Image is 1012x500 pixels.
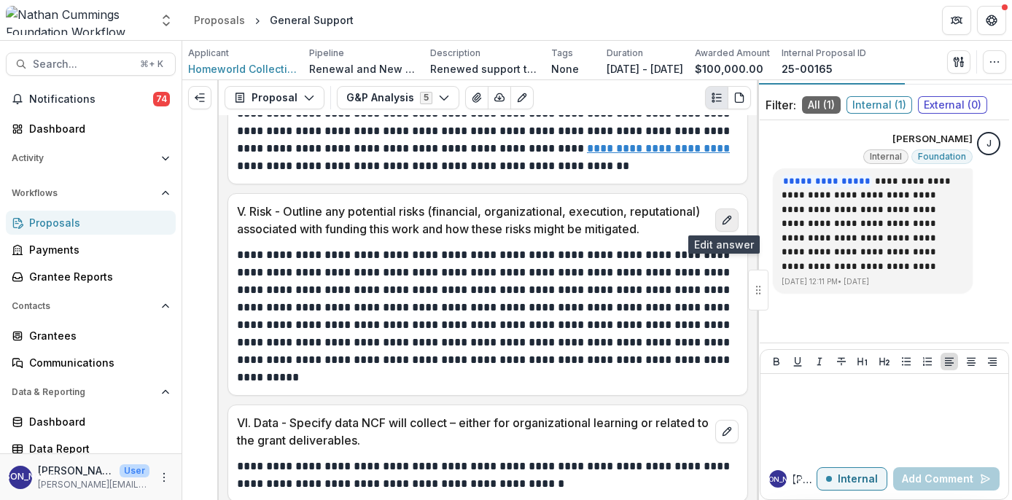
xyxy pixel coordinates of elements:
[137,56,166,72] div: ⌘ + K
[6,87,176,111] button: Notifications74
[941,353,958,370] button: Align Left
[607,61,683,77] p: [DATE] - [DATE]
[695,61,763,77] p: $100,000.00
[962,353,980,370] button: Align Center
[817,467,887,491] button: Internal
[898,353,915,370] button: Bullet List
[12,188,155,198] span: Workflows
[29,242,164,257] div: Payments
[892,132,973,147] p: [PERSON_NAME]
[337,86,459,109] button: G&P Analysis5
[986,139,992,149] div: Janet
[510,86,534,109] button: Edit as form
[29,269,164,284] div: Grantee Reports
[918,152,966,162] span: Foundation
[6,117,176,141] a: Dashboard
[12,387,155,397] span: Data & Reporting
[833,353,850,370] button: Strike
[29,441,164,456] div: Data Report
[156,6,176,35] button: Open entity switcher
[33,58,131,71] span: Search...
[984,353,1001,370] button: Align Right
[29,414,164,429] div: Dashboard
[153,92,170,106] span: 74
[977,6,1006,35] button: Get Help
[876,353,893,370] button: Heading 2
[695,47,770,60] p: Awarded Amount
[237,414,709,449] p: VI. Data - Specify data NCF will collect – either for organizational learning or related to the g...
[6,265,176,289] a: Grantee Reports
[854,353,871,370] button: Heading 1
[6,351,176,375] a: Communications
[6,211,176,235] a: Proposals
[715,420,739,443] button: edit
[6,437,176,461] a: Data Report
[793,472,817,487] p: [PERSON_NAME]
[430,61,540,77] p: Renewed support to Homeworld for its work to conduct and disseminate research on biotech solution...
[6,6,150,35] img: Nathan Cummings Foundation Workflow Sandbox logo
[120,464,149,477] p: User
[6,324,176,348] a: Grantees
[188,86,211,109] button: Expand left
[782,61,833,77] p: 25-00165
[919,353,936,370] button: Ordered List
[465,86,489,109] button: View Attached Files
[811,353,828,370] button: Italicize
[237,203,709,238] p: V. Risk - Outline any potential risks (financial, organizational, execution, reputational) associ...
[782,276,964,287] p: [DATE] 12:11 PM • [DATE]
[29,355,164,370] div: Communications
[789,353,806,370] button: Underline
[430,47,480,60] p: Description
[225,86,324,109] button: Proposal
[6,380,176,404] button: Open Data & Reporting
[870,152,902,162] span: Internal
[838,473,878,485] p: Internal
[29,215,164,230] div: Proposals
[29,328,164,343] div: Grantees
[607,47,643,60] p: Duration
[715,208,739,232] button: edit
[12,301,155,311] span: Contacts
[29,93,153,106] span: Notifications
[728,86,751,109] button: PDF view
[155,469,173,486] button: More
[918,96,987,114] span: External ( 0 )
[705,86,728,109] button: Plaintext view
[6,410,176,434] a: Dashboard
[188,47,229,60] p: Applicant
[551,47,573,60] p: Tags
[270,12,354,28] div: General Support
[188,9,251,31] a: Proposals
[6,52,176,76] button: Search...
[749,475,807,483] div: Jamie San Andres
[6,147,176,170] button: Open Activity
[893,467,1000,491] button: Add Comment
[6,181,176,205] button: Open Workflows
[188,9,359,31] nav: breadcrumb
[29,121,164,136] div: Dashboard
[194,12,245,28] div: Proposals
[782,47,866,60] p: Internal Proposal ID
[188,61,297,77] a: Homeworld Collective Inc
[38,463,114,478] p: [PERSON_NAME] San [PERSON_NAME]
[768,353,785,370] button: Bold
[6,294,176,318] button: Open Contacts
[846,96,912,114] span: Internal ( 1 )
[551,61,579,77] p: None
[12,153,155,163] span: Activity
[802,96,841,114] span: All ( 1 )
[6,238,176,262] a: Payments
[309,61,419,77] p: Renewal and New Grants Pipeline
[38,478,149,491] p: [PERSON_NAME][EMAIL_ADDRESS][PERSON_NAME][DOMAIN_NAME]
[942,6,971,35] button: Partners
[309,47,344,60] p: Pipeline
[766,96,796,114] p: Filter:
